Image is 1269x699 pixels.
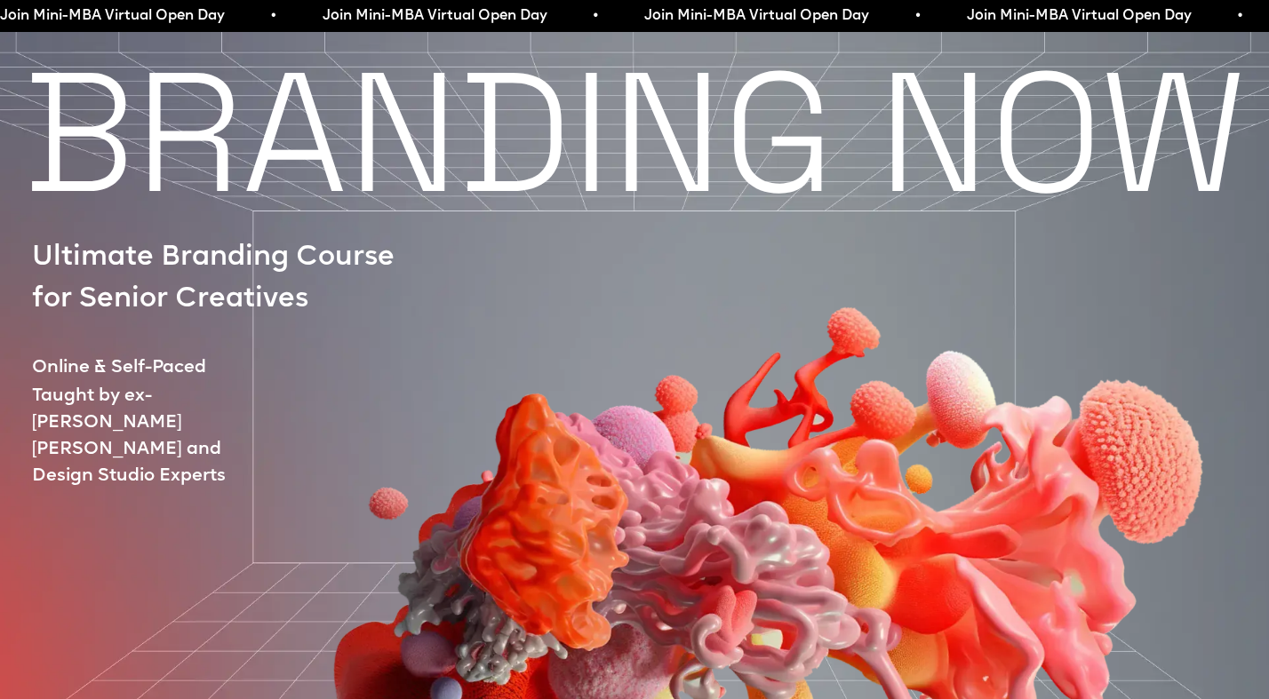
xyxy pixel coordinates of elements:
[32,384,286,490] p: Taught by ex-[PERSON_NAME] [PERSON_NAME] and Design Studio Experts
[32,237,412,321] p: Ultimate Branding Course for Senior Creatives
[911,4,916,28] span: •
[1233,4,1239,28] span: •
[267,4,272,28] span: •
[589,4,595,28] span: •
